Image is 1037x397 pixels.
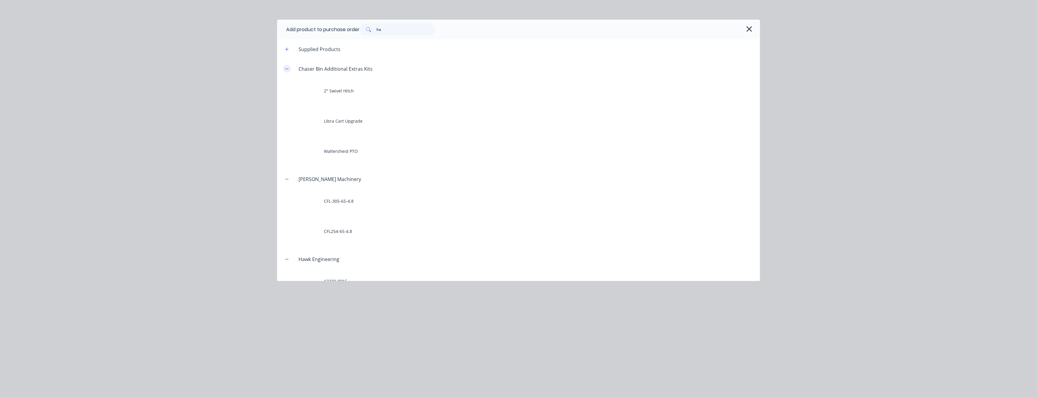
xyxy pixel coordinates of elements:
input: Search products... [376,24,435,36]
div: Supplied Products [294,46,345,53]
div: Chaser Bin Additional Extras Kits [294,65,377,73]
div: Add product to purchase order [286,26,360,33]
div: Hawk Engineering [294,256,344,263]
div: [PERSON_NAME] Machinery [294,176,366,183]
